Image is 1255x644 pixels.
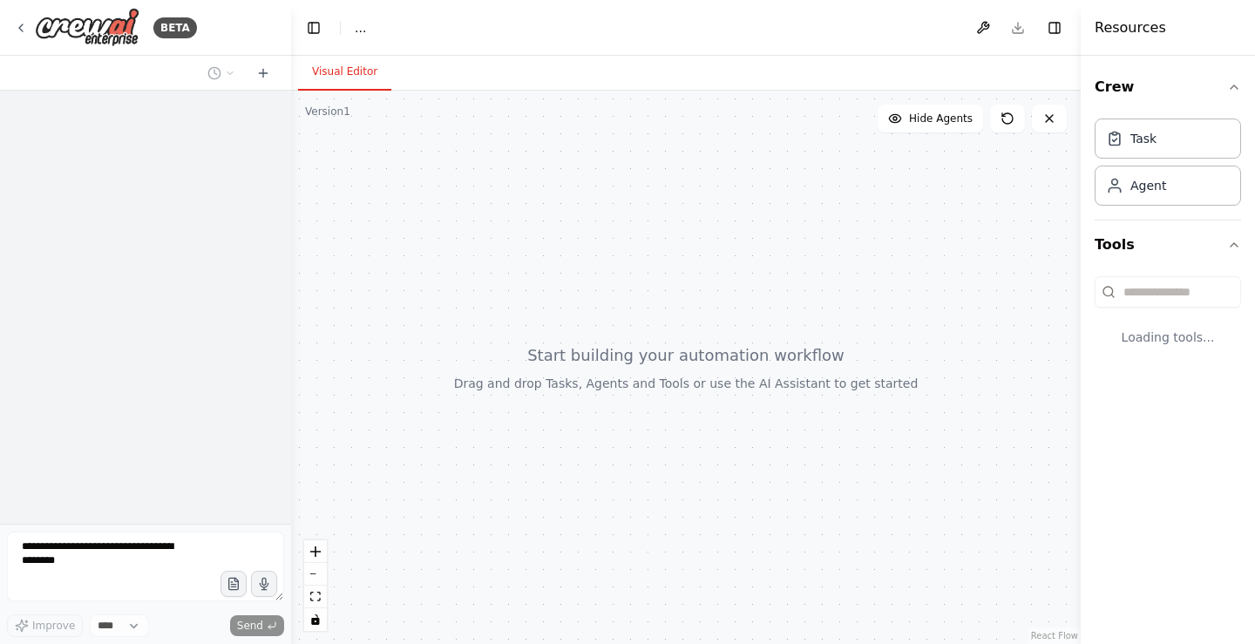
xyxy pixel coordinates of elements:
div: Crew [1095,112,1241,220]
button: Tools [1095,220,1241,269]
div: BETA [153,17,197,38]
button: Hide left sidebar [302,16,326,40]
div: Task [1130,130,1157,147]
button: Upload files [220,571,247,597]
div: Tools [1095,269,1241,374]
div: React Flow controls [304,540,327,631]
h4: Resources [1095,17,1166,38]
button: Click to speak your automation idea [251,571,277,597]
span: Send [237,619,263,633]
button: Improve [7,614,83,637]
button: Hide right sidebar [1042,16,1067,40]
button: Switch to previous chat [200,63,242,84]
button: Crew [1095,63,1241,112]
span: Hide Agents [909,112,973,125]
button: Visual Editor [298,54,391,91]
button: zoom out [304,563,327,586]
div: Agent [1130,177,1166,194]
button: zoom in [304,540,327,563]
img: Logo [35,8,139,47]
span: ... [355,19,366,37]
button: Hide Agents [878,105,983,132]
button: fit view [304,586,327,608]
div: Loading tools... [1095,315,1241,360]
button: Send [230,615,284,636]
div: Version 1 [305,105,350,119]
button: Start a new chat [249,63,277,84]
a: React Flow attribution [1031,631,1078,641]
button: toggle interactivity [304,608,327,631]
nav: breadcrumb [355,19,366,37]
span: Improve [32,619,75,633]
